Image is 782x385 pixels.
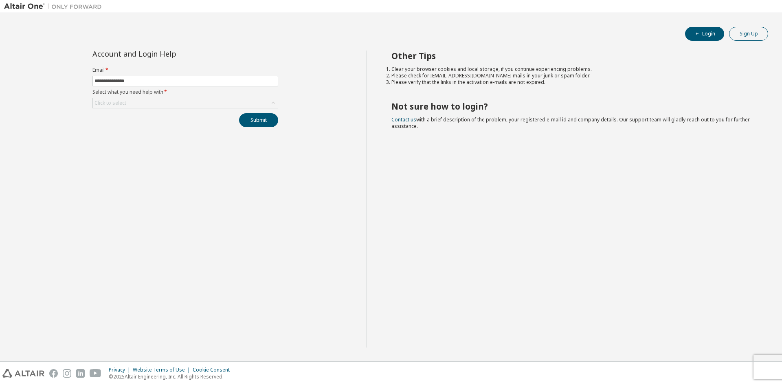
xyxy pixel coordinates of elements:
p: © 2025 Altair Engineering, Inc. All Rights Reserved. [109,373,235,380]
img: facebook.svg [49,369,58,378]
img: instagram.svg [63,369,71,378]
img: altair_logo.svg [2,369,44,378]
span: with a brief description of the problem, your registered e-mail id and company details. Our suppo... [391,116,750,130]
button: Submit [239,113,278,127]
a: Contact us [391,116,416,123]
div: Click to select [93,98,278,108]
div: Privacy [109,367,133,373]
button: Sign Up [729,27,768,41]
h2: Other Tips [391,51,754,61]
label: Select what you need help with [92,89,278,95]
img: youtube.svg [90,369,101,378]
label: Email [92,67,278,73]
img: linkedin.svg [76,369,85,378]
div: Account and Login Help [92,51,241,57]
div: Click to select [94,100,126,106]
img: Altair One [4,2,106,11]
button: Login [685,27,724,41]
li: Please verify that the links in the activation e-mails are not expired. [391,79,754,86]
div: Website Terms of Use [133,367,193,373]
div: Cookie Consent [193,367,235,373]
li: Please check for [EMAIL_ADDRESS][DOMAIN_NAME] mails in your junk or spam folder. [391,73,754,79]
h2: Not sure how to login? [391,101,754,112]
li: Clear your browser cookies and local storage, if you continue experiencing problems. [391,66,754,73]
